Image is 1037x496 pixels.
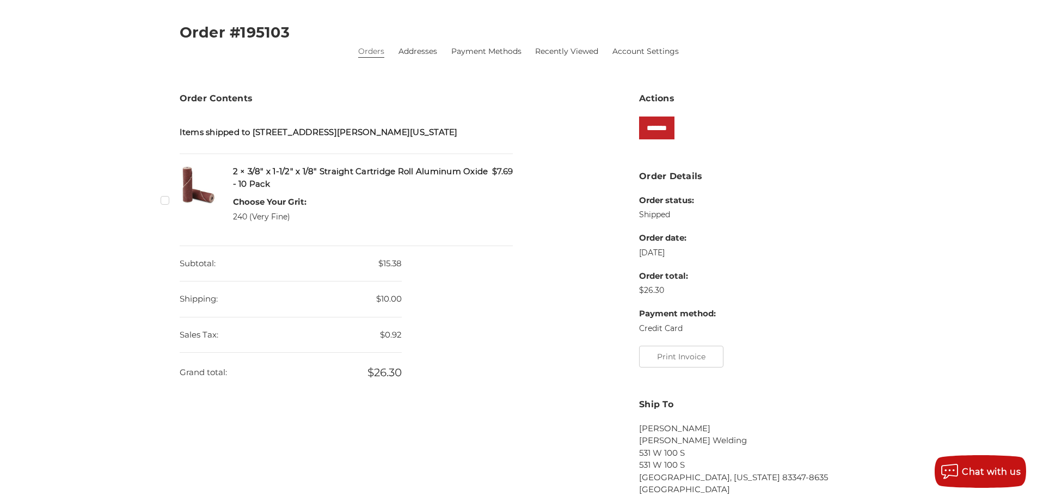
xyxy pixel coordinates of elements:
span: Chat with us [962,467,1021,477]
img: Cartridge Roll 3/8" x 1-1/2" x 1/8" Straight [180,166,218,204]
li: [PERSON_NAME] Welding [639,434,857,447]
h5: Items shipped to [STREET_ADDRESS][PERSON_NAME][US_STATE] [180,126,513,139]
dd: $26.30 [639,285,716,296]
dt: Order total: [639,270,716,283]
li: 531 W 100 S [639,459,857,471]
dd: $15.38 [180,246,402,282]
button: Chat with us [935,455,1026,488]
a: Payment Methods [451,46,521,57]
dt: Shipping: [180,281,218,317]
h5: 2 × 3/8" x 1-1/2" x 1/8" Straight Cartridge Roll Aluminum Oxide - 10 Pack [233,166,513,190]
dd: Credit Card [639,323,716,334]
dt: Order date: [639,232,716,244]
a: Orders [358,46,384,57]
h2: Order #195103 [180,25,858,40]
h3: Order Details [639,170,857,183]
dd: [DATE] [639,247,716,259]
dd: 240 (Very Fine) [233,211,306,223]
dd: $0.92 [180,317,402,353]
span: $7.69 [492,166,513,178]
li: 531 W 100 S [639,447,857,460]
dt: Subtotal: [180,246,216,281]
dt: Payment method: [639,308,716,320]
dd: $26.30 [180,353,402,392]
dt: Order status: [639,194,716,207]
li: [GEOGRAPHIC_DATA] [639,483,857,496]
li: [PERSON_NAME] [639,422,857,435]
a: Recently Viewed [535,46,598,57]
dt: Sales Tax: [180,317,218,353]
li: [GEOGRAPHIC_DATA], [US_STATE] 83347-8635 [639,471,857,484]
dt: Choose Your Grit: [233,196,306,209]
button: Print Invoice [639,346,723,368]
h3: Order Contents [180,92,513,105]
a: Account Settings [612,46,679,57]
h3: Ship To [639,398,857,411]
dd: $10.00 [180,281,402,317]
a: Addresses [398,46,437,57]
dt: Grand total: [180,355,227,390]
h3: Actions [639,92,857,105]
dd: Shipped [639,209,716,221]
